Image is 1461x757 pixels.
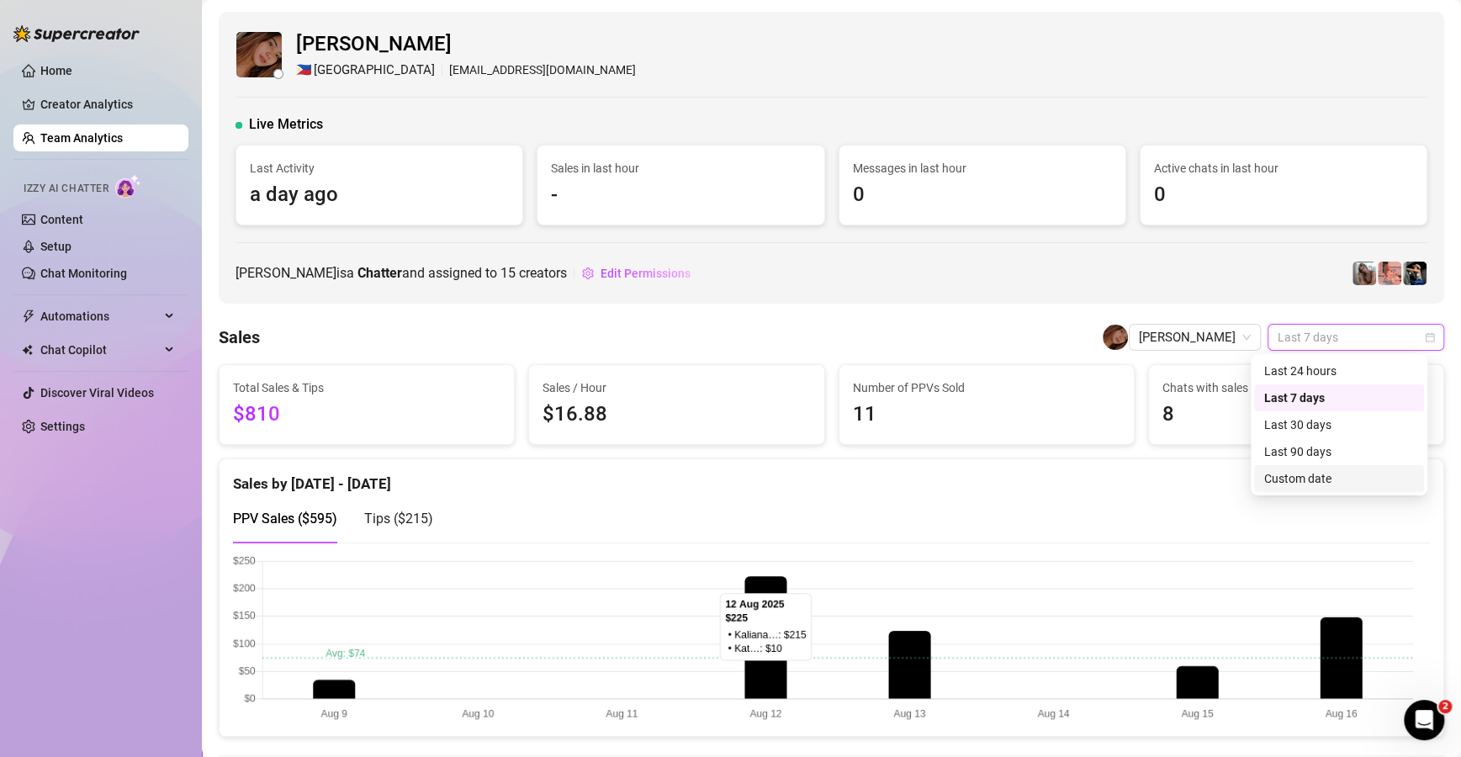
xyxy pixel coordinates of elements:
[233,459,1430,495] div: Sales by [DATE] - [DATE]
[22,310,35,323] span: thunderbolt
[364,511,433,527] span: Tips ( $215 )
[40,386,154,400] a: Discover Viral Videos
[296,61,312,81] span: 🇵🇭
[40,91,175,118] a: Creator Analytics
[24,181,109,197] span: Izzy AI Chatter
[250,159,509,177] span: Last Activity
[582,267,594,279] span: setting
[1264,389,1414,407] div: Last 7 days
[40,240,71,253] a: Setup
[233,511,337,527] span: PPV Sales ( $595 )
[40,420,85,433] a: Settings
[1154,179,1413,211] span: 0
[236,32,282,77] img: Danielle
[601,267,691,280] span: Edit Permissions
[1254,384,1424,411] div: Last 7 days
[249,114,323,135] span: Live Metrics
[1162,399,1430,431] span: 8
[543,399,810,431] span: $16.88
[1264,469,1414,488] div: Custom date
[22,344,33,356] img: Chat Copilot
[40,64,72,77] a: Home
[543,378,810,397] span: Sales / Hour
[853,378,1120,397] span: Number of PPVs Sold
[1378,262,1401,285] img: Kat XXX
[236,262,567,283] span: [PERSON_NAME] is a and assigned to creators
[1352,262,1376,285] img: Kat
[40,131,123,145] a: Team Analytics
[40,213,83,226] a: Content
[853,159,1112,177] span: Messages in last hour
[296,29,636,61] span: [PERSON_NAME]
[853,179,1112,211] span: 0
[1404,700,1444,740] iframe: Intercom live chat
[1139,325,1251,350] span: Danielle
[551,179,810,211] span: -
[296,61,636,81] div: [EMAIL_ADDRESS][DOMAIN_NAME]
[1264,416,1414,434] div: Last 30 days
[40,303,160,330] span: Automations
[40,267,127,280] a: Chat Monitoring
[1425,332,1435,342] span: calendar
[1254,465,1424,492] div: Custom date
[551,159,810,177] span: Sales in last hour
[1254,411,1424,438] div: Last 30 days
[233,378,500,397] span: Total Sales & Tips
[1254,357,1424,384] div: Last 24 hours
[1278,325,1434,350] span: Last 7 days
[40,336,160,363] span: Chat Copilot
[1103,325,1128,350] img: Danielle
[314,61,435,81] span: [GEOGRAPHIC_DATA]
[115,174,141,199] img: AI Chatter
[357,265,402,281] b: Chatter
[1264,362,1414,380] div: Last 24 hours
[500,265,516,281] span: 15
[581,260,691,287] button: Edit Permissions
[853,399,1120,431] span: 11
[1154,159,1413,177] span: Active chats in last hour
[233,399,500,431] span: $810
[1403,262,1427,285] img: Kaliana
[219,326,260,349] h4: Sales
[1264,442,1414,461] div: Last 90 days
[1254,438,1424,465] div: Last 90 days
[1162,378,1430,397] span: Chats with sales
[1438,700,1452,713] span: 2
[250,179,509,211] span: a day ago
[13,25,140,42] img: logo-BBDzfeDw.svg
